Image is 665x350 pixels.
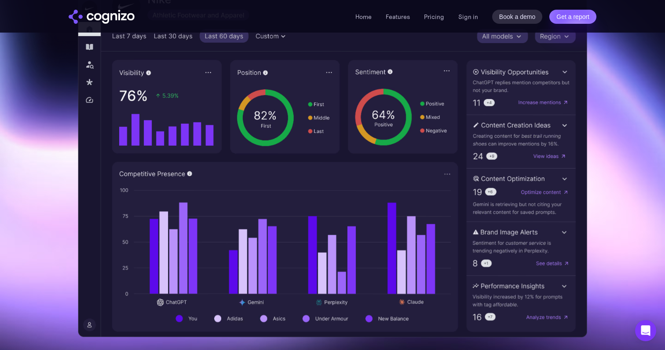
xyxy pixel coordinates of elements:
[635,320,656,341] div: Open Intercom Messenger
[355,13,372,21] a: Home
[424,13,444,21] a: Pricing
[386,13,410,21] a: Features
[492,10,543,24] a: Book a demo
[69,10,135,24] a: home
[549,10,596,24] a: Get a report
[69,10,135,24] img: cognizo logo
[458,11,478,22] a: Sign in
